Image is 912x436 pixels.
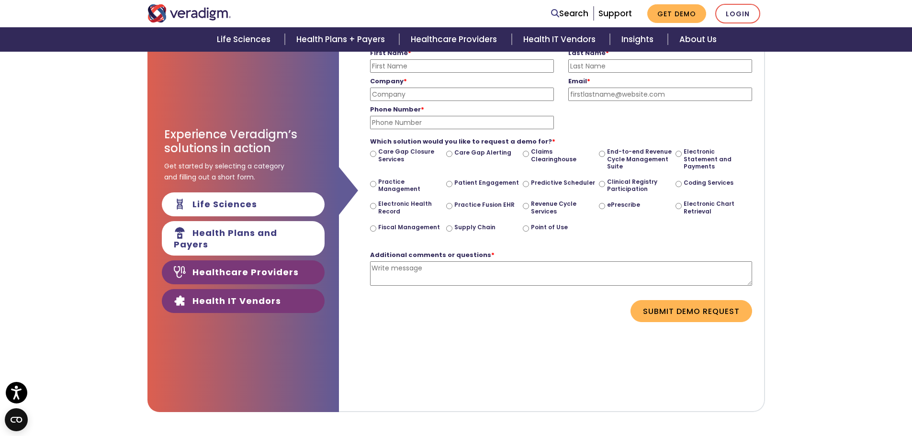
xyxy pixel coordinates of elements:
label: Electronic Health Record [378,200,443,215]
a: Insights [610,27,668,52]
input: Phone Number [370,116,554,129]
iframe: Drift Chat Widget [728,377,901,425]
label: Electronic Chart Retrieval [684,200,748,215]
label: Practice Fusion EHR [454,201,515,209]
strong: Email [568,77,590,86]
strong: Last Name [568,48,609,57]
input: Last Name [568,59,752,73]
input: Company [370,88,554,101]
label: Predictive Scheduler [531,179,595,187]
label: Coding Services [684,179,733,187]
label: Claims Clearinghouse [531,148,596,163]
a: Healthcare Providers [399,27,511,52]
label: Revenue Cycle Services [531,200,596,215]
label: Point of Use [531,224,568,231]
strong: First Name [370,48,411,57]
label: Fiscal Management [378,224,440,231]
label: Care Gap Alerting [454,149,511,157]
label: Supply Chain [454,224,495,231]
a: Login [715,4,760,23]
label: Care Gap Closure Services [378,148,443,163]
a: Health IT Vendors [512,27,610,52]
img: Veradigm logo [147,4,231,22]
input: First Name [370,59,554,73]
label: Practice Management [378,178,443,193]
button: Submit Demo Request [631,300,752,322]
strong: Company [370,77,407,86]
label: ePrescribe [607,201,640,209]
label: Patient Engagement [454,179,519,187]
label: End-to-end Revenue Cycle Management Suite [607,148,672,170]
a: About Us [668,27,728,52]
a: Support [598,8,632,19]
span: Get started by selecting a category and filling out a short form. [164,161,284,182]
strong: Which solution would you like to request a demo for? [370,137,555,146]
h3: Experience Veradigm’s solutions in action [164,128,322,156]
input: firstlastname@website.com [568,88,752,101]
strong: Phone Number [370,105,424,114]
label: Clinical Registry Participation [607,178,672,193]
a: Get Demo [647,4,706,23]
a: Search [551,7,588,20]
button: Open CMP widget [5,408,28,431]
a: Health Plans + Payers [285,27,399,52]
strong: Additional comments or questions [370,250,495,259]
a: Life Sciences [205,27,285,52]
label: Electronic Statement and Payments [684,148,748,170]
